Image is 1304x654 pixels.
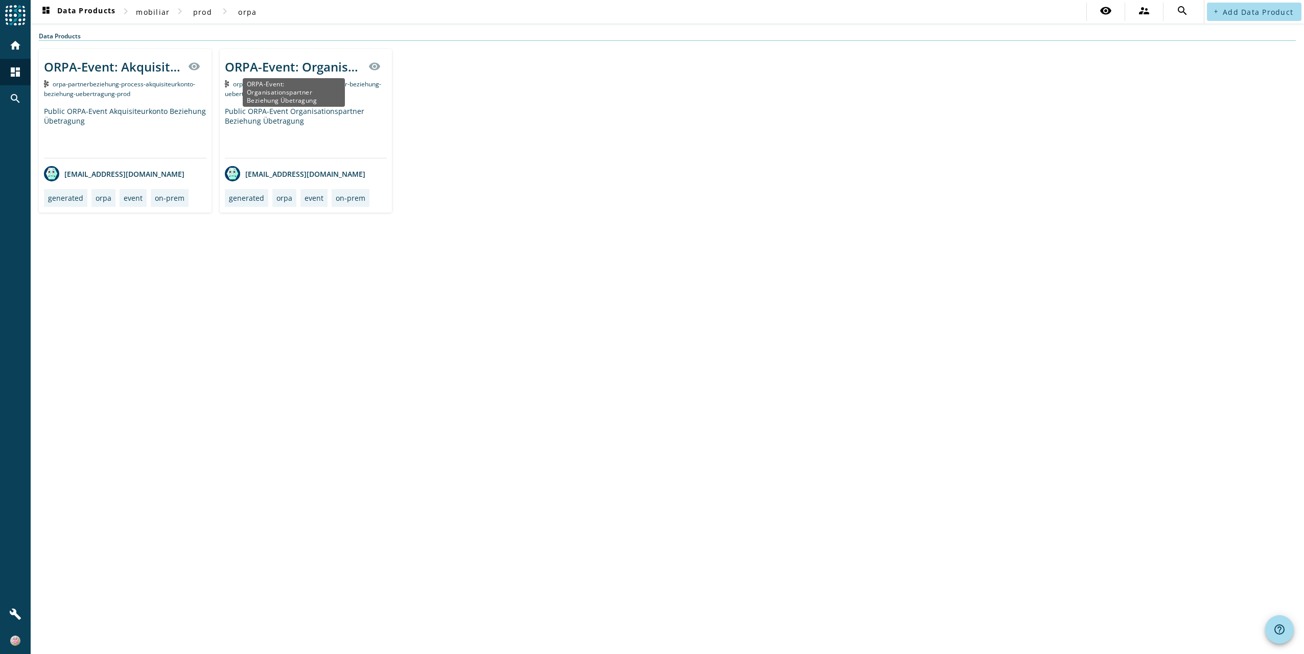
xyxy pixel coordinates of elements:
div: Public ORPA-Event Organisationspartner Beziehung Übetragung [225,106,387,158]
span: prod [193,7,212,17]
mat-icon: visibility [1100,5,1112,17]
mat-icon: add [1213,9,1219,14]
mat-icon: search [9,92,21,105]
span: mobiliar [136,7,170,17]
div: ORPA-Event: Organisationspartner Beziehung Übetragung [225,58,363,75]
div: [EMAIL_ADDRESS][DOMAIN_NAME] [44,166,184,181]
span: Kafka Topic: orpa-partnerbeziehung-process-partner-beziehung-uebertragung-prod [225,80,382,98]
div: event [124,193,143,203]
img: avatar [44,166,59,181]
img: 3dea2a89eac8bf533c9254fe83012bd2 [10,636,20,646]
button: Data Products [36,3,120,21]
mat-icon: chevron_right [219,5,231,17]
span: Add Data Product [1223,7,1293,17]
div: on-prem [155,193,184,203]
mat-icon: home [9,39,21,52]
button: orpa [231,3,264,21]
img: avatar [225,166,240,181]
button: mobiliar [132,3,174,21]
mat-icon: visibility [188,60,200,73]
span: orpa [238,7,257,17]
mat-icon: dashboard [9,66,21,78]
span: Kafka Topic: orpa-partnerbeziehung-process-akquisiteurkonto-beziehung-uebertragung-prod [44,80,195,98]
div: ORPA-Event: Organisationspartner Beziehung Übetragung [243,78,345,107]
div: orpa [96,193,111,203]
div: Data Products [39,32,1296,41]
img: Kafka Topic: orpa-partnerbeziehung-process-akquisiteurkonto-beziehung-uebertragung-prod [44,80,49,87]
div: Public ORPA-Event Akquisiteurkonto Beziehung Übetragung [44,106,206,158]
mat-icon: chevron_right [120,5,132,17]
div: event [305,193,323,203]
div: on-prem [336,193,365,203]
mat-icon: visibility [368,60,381,73]
mat-icon: help_outline [1273,623,1286,636]
button: Add Data Product [1207,3,1301,21]
img: spoud-logo.svg [5,5,26,26]
button: prod [186,3,219,21]
div: orpa [276,193,292,203]
mat-icon: supervisor_account [1138,5,1150,17]
mat-icon: build [9,608,21,620]
mat-icon: search [1176,5,1189,17]
div: generated [48,193,83,203]
img: Kafka Topic: orpa-partnerbeziehung-process-partner-beziehung-uebertragung-prod [225,80,229,87]
mat-icon: chevron_right [174,5,186,17]
div: ORPA-Event: Akquisiteurkonto Beziehung Übetragung [44,58,182,75]
mat-icon: dashboard [40,6,52,18]
div: generated [229,193,264,203]
div: [EMAIL_ADDRESS][DOMAIN_NAME] [225,166,365,181]
span: Data Products [40,6,115,18]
